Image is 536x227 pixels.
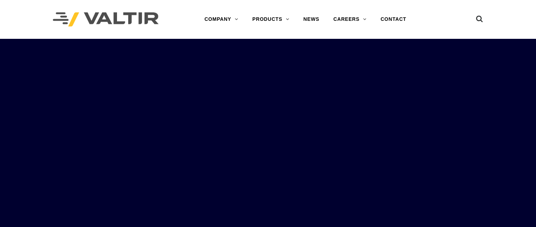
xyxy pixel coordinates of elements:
[296,12,326,26] a: NEWS
[245,12,296,26] a: PRODUCTS
[197,12,245,26] a: COMPANY
[326,12,374,26] a: CAREERS
[53,12,159,27] img: Valtir
[374,12,413,26] a: CONTACT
